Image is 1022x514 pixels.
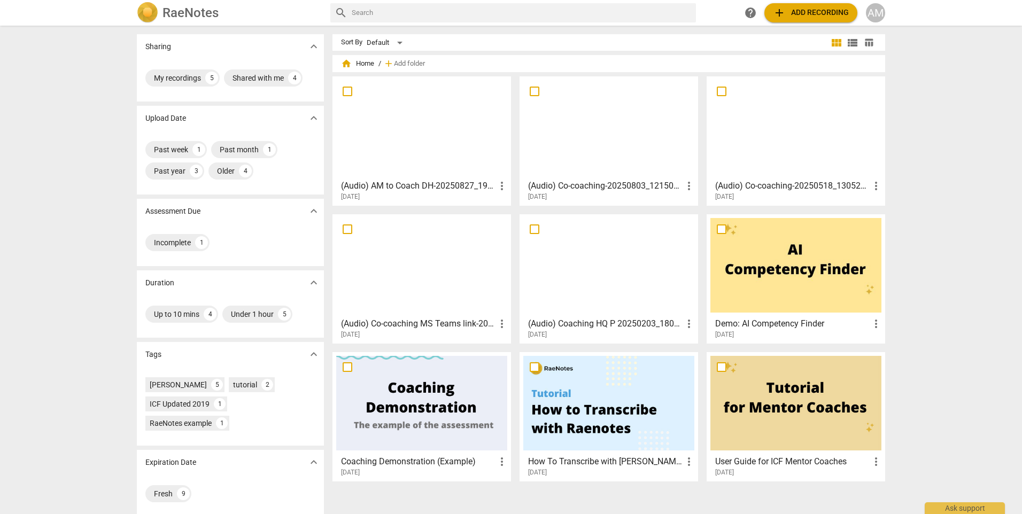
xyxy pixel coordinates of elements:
[154,237,191,248] div: Incomplete
[336,356,507,477] a: Coaching Demonstration (Example)[DATE]
[683,455,695,468] span: more_vert
[528,180,683,192] h3: (Audio) Co-coaching-20250803_121500-Meeting Recording 1
[341,180,495,192] h3: (Audio) AM to Coach DH-20250827_193748-Meeting Recording
[145,113,186,124] p: Upload Date
[683,317,695,330] span: more_vert
[378,60,381,68] span: /
[495,455,508,468] span: more_vert
[233,379,257,390] div: tutorial
[352,4,692,21] input: Search
[367,34,406,51] div: Default
[145,41,171,52] p: Sharing
[278,308,291,321] div: 5
[150,399,210,409] div: ICF Updated 2019
[528,468,547,477] span: [DATE]
[341,58,374,69] span: Home
[307,276,320,289] span: expand_more
[261,379,273,391] div: 2
[216,417,228,429] div: 1
[829,35,845,51] button: Tile view
[683,180,695,192] span: more_vert
[150,418,212,429] div: RaeNotes example
[870,180,882,192] span: more_vert
[150,379,207,390] div: [PERSON_NAME]
[741,3,760,22] a: Help
[744,6,757,19] span: help
[307,205,320,217] span: expand_more
[154,73,201,83] div: My recordings
[773,6,849,19] span: Add recording
[846,36,859,49] span: view_list
[523,218,694,339] a: (Audio) Coaching HQ P 20250203_180737-Meeting Recording[DATE]
[864,37,874,48] span: table_chart
[217,166,235,176] div: Older
[341,317,495,330] h3: (Audio) Co-coaching MS Teams link-20250412_090753-Meeting Recording (2)
[190,165,203,177] div: 3
[137,2,158,24] img: Logo
[137,2,322,24] a: LogoRaeNotes
[205,72,218,84] div: 5
[528,192,547,201] span: [DATE]
[336,218,507,339] a: (Audio) Co-coaching MS Teams link-20250412_090753-Meeting Recording (2)[DATE]
[288,72,301,84] div: 4
[214,398,226,410] div: 1
[154,309,199,320] div: Up to 10 mins
[715,180,870,192] h3: (Audio) Co-coaching-20250518_130528-AM coaching AZ
[336,80,507,201] a: (Audio) AM to Coach DH-20250827_193748-Meeting Recording[DATE]
[394,60,425,68] span: Add folder
[233,73,284,83] div: Shared with me
[145,277,174,289] p: Duration
[177,487,190,500] div: 9
[154,166,185,176] div: Past year
[861,35,877,51] button: Table view
[307,456,320,469] span: expand_more
[306,38,322,54] button: Show more
[204,308,216,321] div: 4
[715,455,870,468] h3: User Guide for ICF Mentor Coaches
[715,468,734,477] span: [DATE]
[307,112,320,124] span: expand_more
[306,203,322,219] button: Show more
[220,144,259,155] div: Past month
[528,455,683,468] h3: How To Transcribe with RaeNotes
[715,192,734,201] span: [DATE]
[192,143,205,156] div: 1
[341,38,362,46] div: Sort By
[306,346,322,362] button: Show more
[495,180,508,192] span: more_vert
[211,379,223,391] div: 5
[528,317,683,330] h3: (Audio) Coaching HQ P 20250203_180737-Meeting Recording
[154,144,188,155] div: Past week
[870,455,882,468] span: more_vert
[145,457,196,468] p: Expiration Date
[239,165,252,177] div: 4
[710,356,881,477] a: User Guide for ICF Mentor Coaches[DATE]
[773,6,786,19] span: add
[341,330,360,339] span: [DATE]
[715,317,870,330] h3: Demo: AI Competency Finder
[341,455,495,468] h3: Coaching Demonstration (Example)
[335,6,347,19] span: search
[162,5,219,20] h2: RaeNotes
[764,3,857,22] button: Upload
[145,349,161,360] p: Tags
[341,468,360,477] span: [DATE]
[341,192,360,201] span: [DATE]
[154,488,173,499] div: Fresh
[830,36,843,49] span: view_module
[341,58,352,69] span: home
[307,40,320,53] span: expand_more
[866,3,885,22] button: AM
[263,143,276,156] div: 1
[528,330,547,339] span: [DATE]
[306,454,322,470] button: Show more
[870,317,882,330] span: more_vert
[306,110,322,126] button: Show more
[306,275,322,291] button: Show more
[523,80,694,201] a: (Audio) Co-coaching-20250803_121500-Meeting Recording 1[DATE]
[231,309,274,320] div: Under 1 hour
[523,356,694,477] a: How To Transcribe with [PERSON_NAME][DATE]
[715,330,734,339] span: [DATE]
[710,80,881,201] a: (Audio) Co-coaching-20250518_130528-AM coaching AZ[DATE]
